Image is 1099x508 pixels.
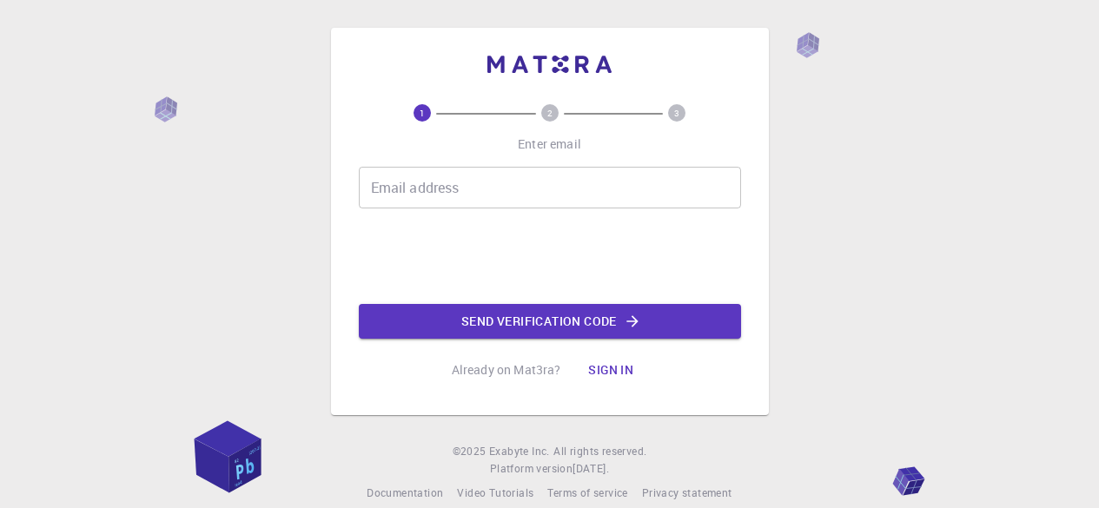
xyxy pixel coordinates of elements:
[418,222,682,290] iframe: reCAPTCHA
[452,361,561,379] p: Already on Mat3ra?
[367,485,443,502] a: Documentation
[489,444,550,458] span: Exabyte Inc.
[573,461,609,475] span: [DATE] .
[518,135,581,153] p: Enter email
[453,443,489,460] span: © 2025
[457,485,533,502] a: Video Tutorials
[359,304,741,339] button: Send verification code
[547,485,627,499] span: Terms of service
[547,107,553,119] text: 2
[420,107,425,119] text: 1
[367,485,443,499] span: Documentation
[490,460,573,478] span: Platform version
[457,485,533,499] span: Video Tutorials
[573,460,609,478] a: [DATE].
[553,443,646,460] span: All rights reserved.
[489,443,550,460] a: Exabyte Inc.
[642,485,732,499] span: Privacy statement
[547,485,627,502] a: Terms of service
[642,485,732,502] a: Privacy statement
[574,353,647,387] button: Sign in
[674,107,679,119] text: 3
